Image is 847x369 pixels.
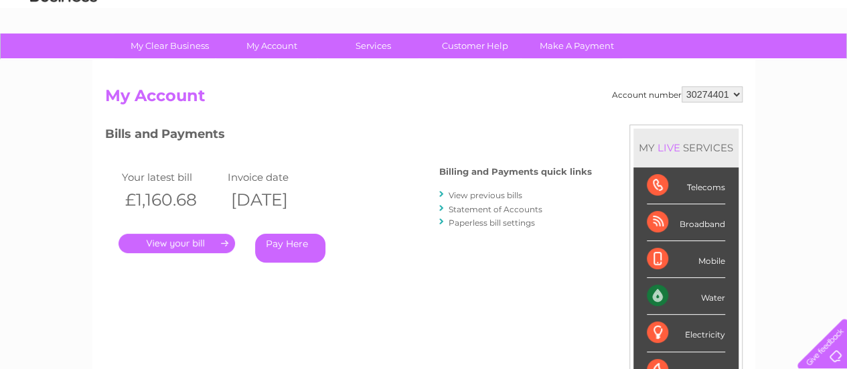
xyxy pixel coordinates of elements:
a: Contact [758,57,791,67]
td: Your latest bill [119,168,225,186]
a: Blog [730,57,750,67]
a: My Clear Business [114,33,225,58]
a: Customer Help [420,33,530,58]
a: My Account [216,33,327,58]
h4: Billing and Payments quick links [439,167,592,177]
a: Paperless bill settings [449,218,535,228]
td: Invoice date [224,168,331,186]
div: Clear Business is a trading name of Verastar Limited (registered in [GEOGRAPHIC_DATA] No. 3667643... [108,7,741,65]
a: . [119,234,235,253]
th: [DATE] [224,186,331,214]
img: logo.png [29,35,98,76]
h2: My Account [105,86,743,112]
a: Statement of Accounts [449,204,542,214]
div: Electricity [647,315,725,352]
a: Services [318,33,429,58]
a: View previous bills [449,190,522,200]
div: Water [647,278,725,315]
a: Pay Here [255,234,325,263]
a: Make A Payment [522,33,632,58]
th: £1,160.68 [119,186,225,214]
a: Water [611,57,637,67]
a: 0333 014 3131 [595,7,687,23]
a: Log out [803,57,834,67]
a: Telecoms [682,57,722,67]
h3: Bills and Payments [105,125,592,148]
a: Energy [645,57,674,67]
